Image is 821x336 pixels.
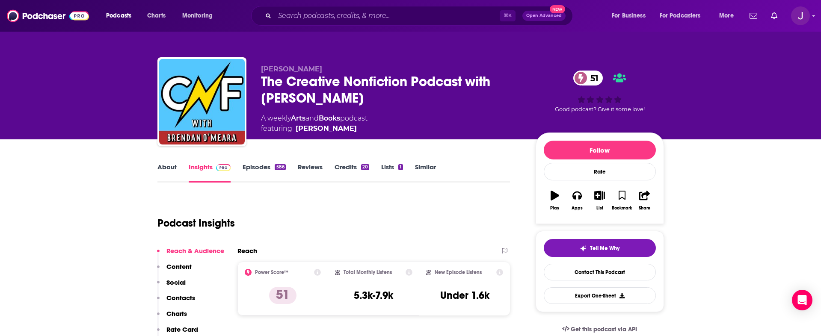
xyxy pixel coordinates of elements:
[157,163,177,183] a: About
[791,6,810,25] button: Show profile menu
[157,262,192,278] button: Content
[166,325,198,333] p: Rate Card
[612,10,646,22] span: For Business
[654,9,713,23] button: open menu
[526,14,562,18] span: Open Advanced
[157,247,224,262] button: Reach & Audience
[298,163,323,183] a: Reviews
[166,247,224,255] p: Reach & Audience
[611,185,633,216] button: Bookmark
[544,185,566,216] button: Play
[100,9,142,23] button: open menu
[580,245,587,252] img: tell me why sparkle
[142,9,171,23] a: Charts
[791,6,810,25] img: User Profile
[159,59,245,144] img: The Creative Nonfiction Podcast with Brendan O'Meara
[261,113,368,134] div: A weekly podcast
[536,65,664,118] div: 51Good podcast? Give it some love!
[216,164,231,171] img: Podchaser Pro
[189,163,231,183] a: InsightsPodchaser Pro
[550,5,565,13] span: New
[305,114,319,122] span: and
[573,71,603,85] a: 51
[768,9,781,23] a: Show notifications dropdown
[544,264,656,280] a: Contact This Podcast
[291,114,305,122] a: Arts
[435,269,482,275] h2: New Episode Listens
[261,65,322,73] span: [PERSON_NAME]
[166,294,195,302] p: Contacts
[500,10,516,21] span: ⌘ K
[596,206,603,211] div: List
[176,9,224,23] button: open menu
[243,163,285,183] a: Episodes586
[746,9,761,23] a: Show notifications dropdown
[550,206,559,211] div: Play
[166,278,186,286] p: Social
[259,6,581,26] div: Search podcasts, credits, & more...
[544,163,656,180] div: Rate
[335,163,369,183] a: Credits20
[590,245,619,252] span: Tell Me Why
[415,163,436,183] a: Similar
[237,247,257,255] h2: Reach
[522,11,566,21] button: Open AdvancedNew
[633,185,655,216] button: Share
[275,9,500,23] input: Search podcasts, credits, & more...
[7,8,89,24] img: Podchaser - Follow, Share and Rate Podcasts
[660,10,701,22] span: For Podcasters
[719,10,734,22] span: More
[361,164,369,170] div: 20
[319,114,340,122] a: Books
[440,289,489,302] h3: Under 1.6k
[544,287,656,304] button: Export One-Sheet
[261,124,368,134] span: featuring
[157,278,186,294] button: Social
[544,239,656,257] button: tell me why sparkleTell Me Why
[157,294,195,309] button: Contacts
[792,290,812,310] div: Open Intercom Messenger
[398,164,403,170] div: 1
[255,269,288,275] h2: Power Score™
[555,106,645,112] span: Good podcast? Give it some love!
[791,6,810,25] span: Logged in as josephpapapr
[381,163,403,183] a: Lists1
[566,185,588,216] button: Apps
[588,185,611,216] button: List
[572,206,583,211] div: Apps
[713,9,744,23] button: open menu
[544,141,656,159] button: Follow
[166,309,187,318] p: Charts
[182,10,213,22] span: Monitoring
[106,10,131,22] span: Podcasts
[269,287,296,304] p: 51
[147,10,166,22] span: Charts
[275,164,285,170] div: 586
[571,326,637,333] span: Get this podcast via API
[606,9,656,23] button: open menu
[157,309,187,325] button: Charts
[354,289,393,302] h3: 5.3k-7.9k
[344,269,392,275] h2: Total Monthly Listens
[296,124,357,134] a: Brendan O'Meara
[639,206,650,211] div: Share
[612,206,632,211] div: Bookmark
[166,262,192,271] p: Content
[582,71,603,85] span: 51
[157,217,235,230] h1: Podcast Insights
